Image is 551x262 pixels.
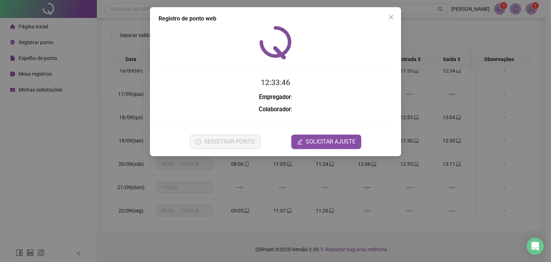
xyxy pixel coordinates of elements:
strong: Colaborador [259,106,291,113]
button: REGISTRAR PONTO [190,135,260,149]
h3: : [159,105,392,114]
time: 12:33:46 [261,78,290,87]
strong: Empregador [259,94,291,100]
h3: : [159,93,392,102]
span: edit [297,139,303,145]
div: Open Intercom Messenger [527,238,544,255]
span: SOLICITAR AJUSTE [306,137,355,146]
button: editSOLICITAR AJUSTE [291,135,361,149]
span: close [388,14,394,20]
img: QRPoint [259,26,292,59]
button: Close [385,11,397,23]
div: Registro de ponto web [159,14,392,23]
